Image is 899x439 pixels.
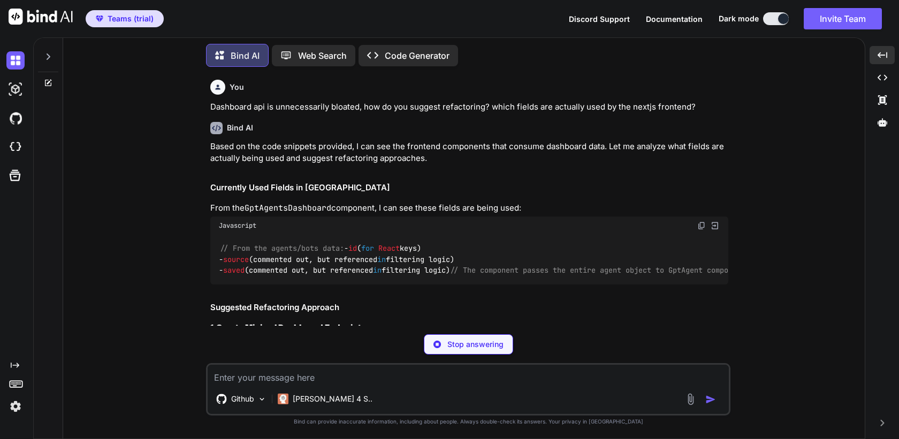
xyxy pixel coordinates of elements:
p: Based on the code snippets provided, I can see the frontend components that consume dashboard dat... [210,141,728,165]
img: githubDark [6,109,25,127]
img: Claude 4 Sonnet [278,394,288,404]
p: Github [231,394,254,404]
p: From the component, I can see these fields are being used: [210,202,728,214]
p: Stop answering [447,339,504,350]
h3: 1. [210,322,728,334]
h6: You [230,82,244,93]
span: Discord Support [569,14,630,24]
img: darkChat [6,51,25,70]
span: saved [223,265,245,275]
button: premiumTeams (trial) [86,10,164,27]
button: Invite Team [804,8,882,29]
h2: Currently Used Fields in [GEOGRAPHIC_DATA] [210,182,728,194]
code: GptAgentsDashboard [245,203,331,213]
img: copy [697,221,706,230]
h6: Bind AI [227,122,253,133]
p: Bind can provide inaccurate information, including about people. Always double-check its answers.... [206,418,730,426]
span: // The component passes the entire agent object to GptAgent component: [450,265,750,275]
img: icon [705,394,716,405]
span: for [361,244,374,253]
span: source [223,255,249,264]
button: Discord Support [569,13,630,25]
img: settings [6,397,25,415]
img: premium [96,16,103,22]
p: Web Search [298,49,347,62]
span: Javascript [219,221,256,230]
h2: Suggested Refactoring Approach [210,302,728,314]
p: [PERSON_NAME] 4 S.. [293,394,372,404]
img: Bind AI [9,9,73,25]
img: darkAi-studio [6,80,25,98]
img: attachment [684,393,697,405]
span: // From the agents/bots data: [220,244,344,253]
span: Dark mode [719,13,759,24]
span: Teams (trial) [108,13,154,24]
span: in [377,255,386,264]
p: Bind AI [231,49,260,62]
span: Documentation [646,14,703,24]
span: id [348,244,357,253]
p: Dashboard api is unnecessarily bloated, how do you suggest refactoring? which fields are actually... [210,101,728,113]
img: cloudideIcon [6,138,25,156]
img: Open in Browser [710,221,720,230]
span: in [373,265,382,275]
img: Pick Models [257,395,266,404]
strong: Create Minimal Dashboard Endpoint [216,322,361,333]
span: React [378,244,400,253]
p: Code Generator [385,49,449,62]
button: Documentation [646,13,703,25]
